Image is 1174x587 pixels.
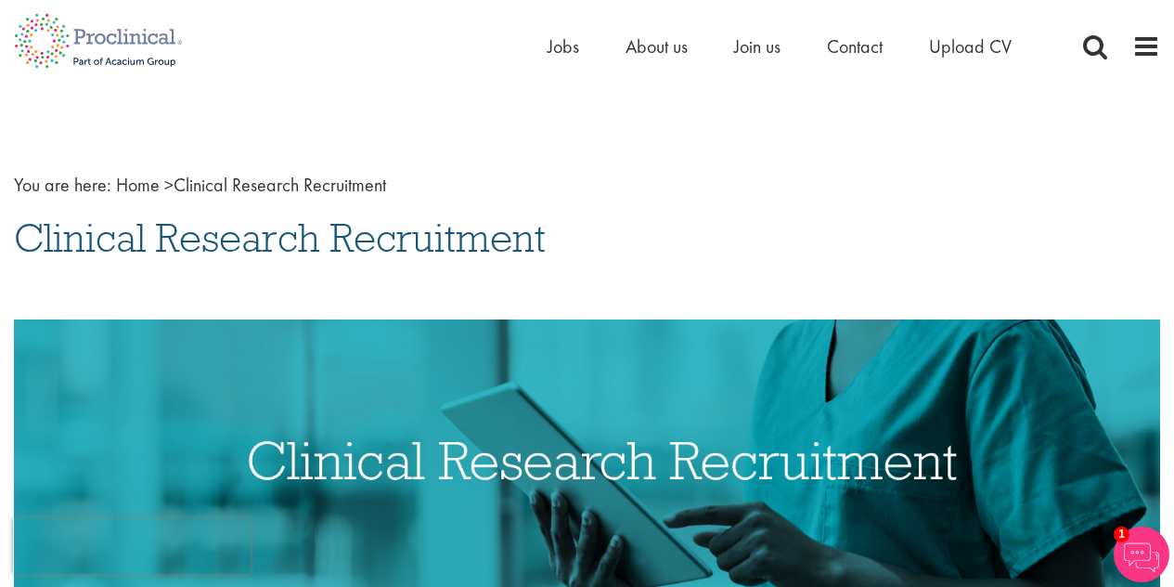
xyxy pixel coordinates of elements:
[827,34,883,59] a: Contact
[734,34,781,59] a: Join us
[1114,527,1129,542] span: 1
[116,173,386,197] span: Clinical Research Recruitment
[13,518,251,574] iframe: reCAPTCHA
[548,34,579,59] a: Jobs
[1114,527,1169,582] img: Chatbot
[626,34,688,59] a: About us
[929,34,1012,59] a: Upload CV
[14,213,546,263] span: Clinical Research Recruitment
[14,173,111,197] span: You are here:
[164,173,174,197] span: >
[116,173,160,197] a: breadcrumb link to Home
